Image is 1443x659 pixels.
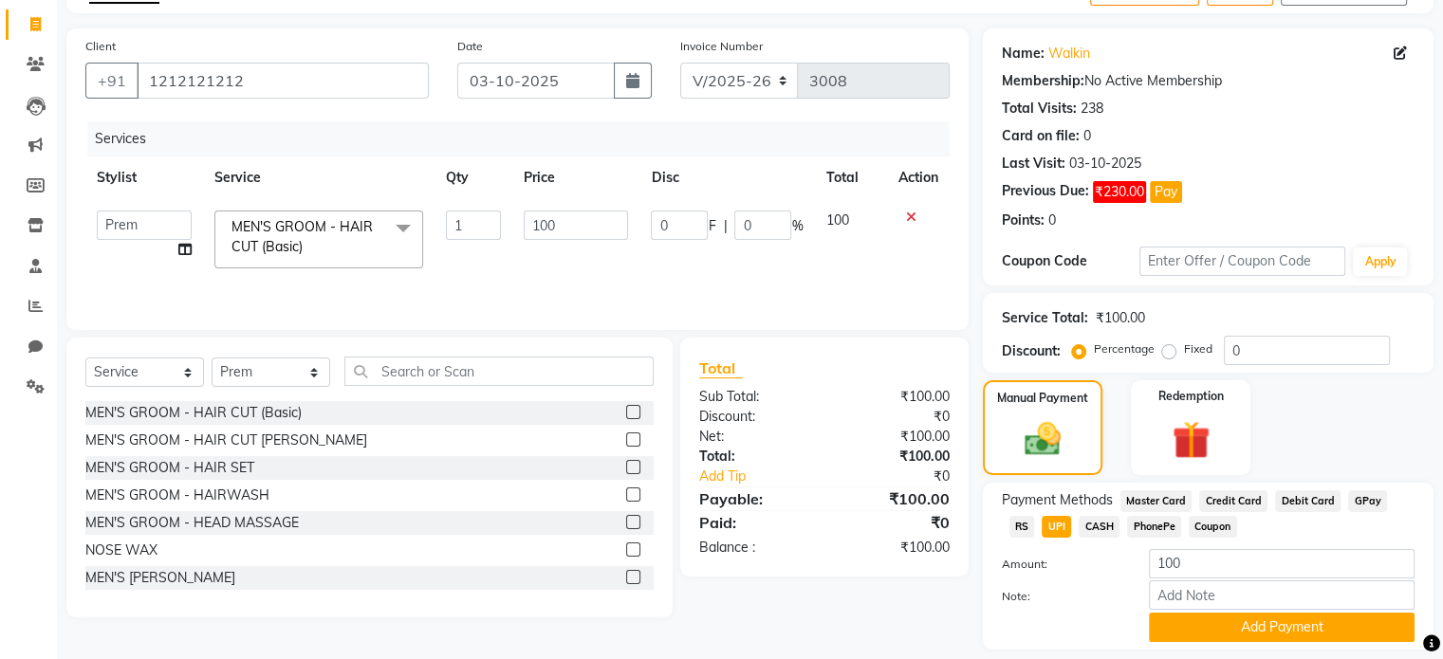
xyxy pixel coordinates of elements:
[814,156,886,199] th: Total
[85,513,299,533] div: MEN'S GROOM - HEAD MASSAGE
[1048,211,1056,230] div: 0
[1048,44,1090,64] a: Walkin
[824,447,964,467] div: ₹100.00
[1275,490,1341,512] span: Debit Card
[435,156,512,199] th: Qty
[699,358,743,378] span: Total
[1083,126,1091,146] div: 0
[824,407,964,427] div: ₹0
[1002,341,1061,361] div: Discount:
[87,121,964,156] div: Services
[1353,247,1407,276] button: Apply
[680,38,763,55] label: Invoice Number
[1069,154,1141,174] div: 03-10-2025
[1081,99,1103,119] div: 238
[1002,154,1065,174] div: Last Visit:
[685,538,824,558] div: Balance :
[1042,516,1071,538] span: UPI
[85,485,269,505] div: MEN'S GROOM - HAIRWASH
[1094,340,1155,357] label: Percentage
[685,467,847,486] a: Add Tip
[1149,549,1415,578] input: Amount
[824,427,964,447] div: ₹100.00
[1150,181,1182,203] button: Pay
[1002,490,1113,510] span: Payment Methods
[344,357,654,386] input: Search or Scan
[1093,181,1146,203] span: ₹230.00
[825,211,848,229] span: 100
[1002,181,1089,203] div: Previous Due:
[708,216,715,236] span: F
[723,216,727,236] span: |
[988,588,1135,605] label: Note:
[997,390,1088,407] label: Manual Payment
[1160,416,1222,464] img: _gift.svg
[1149,580,1415,610] input: Add Note
[1002,251,1139,271] div: Coupon Code
[1139,247,1346,276] input: Enter Offer / Coupon Code
[824,387,964,407] div: ₹100.00
[1096,308,1145,328] div: ₹100.00
[1002,44,1045,64] div: Name:
[685,427,824,447] div: Net:
[988,556,1135,573] label: Amount:
[824,487,964,510] div: ₹100.00
[1120,490,1193,512] span: Master Card
[1002,71,1415,91] div: No Active Membership
[137,63,429,99] input: Search by Name/Mobile/Email/Code
[203,156,435,199] th: Service
[824,538,964,558] div: ₹100.00
[85,540,157,560] div: NOSE WAX
[685,487,824,510] div: Payable:
[512,156,639,199] th: Price
[231,218,373,255] span: MEN'S GROOM - HAIR CUT (Basic)
[685,447,824,467] div: Total:
[887,156,950,199] th: Action
[85,430,367,450] div: MEN'S GROOM - HAIR CUT [PERSON_NAME]
[791,216,803,236] span: %
[1009,516,1035,538] span: RS
[1002,211,1045,230] div: Points:
[685,407,824,427] div: Discount:
[1127,516,1181,538] span: PhonePe
[685,511,824,534] div: Paid:
[685,387,824,407] div: Sub Total:
[85,38,116,55] label: Client
[1079,516,1119,538] span: CASH
[639,156,814,199] th: Disc
[1002,308,1088,328] div: Service Total:
[1013,418,1072,460] img: _cash.svg
[85,156,203,199] th: Stylist
[1002,126,1080,146] div: Card on file:
[457,38,483,55] label: Date
[824,511,964,534] div: ₹0
[1149,613,1415,642] button: Add Payment
[1158,388,1224,405] label: Redemption
[85,63,139,99] button: +91
[847,467,963,486] div: ₹0
[1189,516,1237,538] span: Coupon
[85,403,302,423] div: MEN'S GROOM - HAIR CUT (Basic)
[1199,490,1267,512] span: Credit Card
[1002,71,1084,91] div: Membership:
[85,458,254,478] div: MEN'S GROOM - HAIR SET
[85,568,235,588] div: MEN'S [PERSON_NAME]
[1348,490,1387,512] span: GPay
[303,238,311,255] a: x
[1184,340,1212,357] label: Fixed
[1002,99,1077,119] div: Total Visits:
